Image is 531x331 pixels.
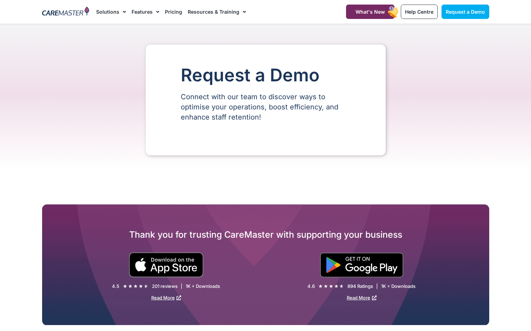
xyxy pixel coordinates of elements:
i: ★ [144,283,148,290]
i: ★ [324,283,328,290]
div: 201 reviews | 1K + Downloads [152,283,220,289]
img: "Get is on" Black Google play button. [320,253,403,277]
a: Help Centre [401,5,438,19]
div: 4.6/5 [318,283,344,290]
i: ★ [339,283,344,290]
div: 894 Ratings | 1K + Downloads [347,283,416,289]
span: Help Centre [405,9,433,15]
div: 4.6 [307,283,315,289]
span: What's New [356,9,385,15]
a: Read More [347,295,377,300]
i: ★ [123,283,127,290]
div: 4.5 [112,283,119,289]
i: ★ [318,283,323,290]
img: CareMaster Logo [42,7,89,17]
i: ★ [139,283,143,290]
h2: Thank you for trusting CareMaster with supporting your business [42,229,489,240]
i: ★ [133,283,138,290]
p: Connect with our team to discover ways to optimise your operations, boost efficiency, and enhance... [181,92,351,122]
span: Request a Demo [446,9,485,15]
img: small black download on the apple app store button. [129,252,204,277]
a: Read More [151,295,181,300]
i: ★ [329,283,333,290]
a: Request a Demo [442,5,489,19]
h1: Request a Demo [181,66,351,85]
div: 4.5/5 [123,283,148,290]
i: ★ [128,283,133,290]
i: ★ [334,283,339,290]
a: What's New [346,5,394,19]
